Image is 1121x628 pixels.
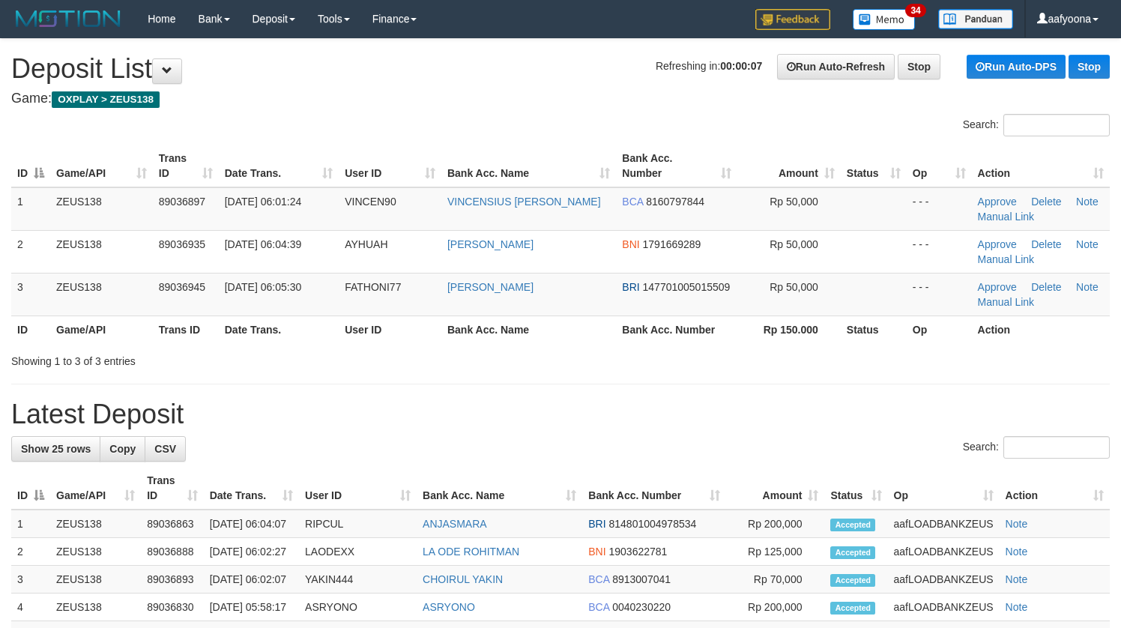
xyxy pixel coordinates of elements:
span: BRI [622,281,639,293]
span: [DATE] 06:04:39 [225,238,301,250]
th: User ID [339,315,441,343]
a: Stop [1069,55,1110,79]
th: Bank Acc. Number: activate to sort column ascending [582,467,726,510]
td: 3 [11,273,50,315]
th: Bank Acc. Number [616,315,737,343]
th: Amount: activate to sort column ascending [737,145,841,187]
span: Copy 1791669289 to clipboard [643,238,701,250]
a: CSV [145,436,186,462]
td: 1 [11,187,50,231]
td: ZEUS138 [50,538,141,566]
a: Run Auto-DPS [967,55,1066,79]
span: Rp 50,000 [770,281,818,293]
span: Accepted [830,546,875,559]
th: Bank Acc. Number: activate to sort column ascending [616,145,737,187]
a: VINCENSIUS [PERSON_NAME] [447,196,601,208]
th: Trans ID: activate to sort column ascending [141,467,204,510]
h1: Latest Deposit [11,399,1110,429]
th: Action [972,315,1110,343]
span: CSV [154,443,176,455]
td: 1 [11,510,50,538]
span: BCA [588,601,609,613]
span: Copy 1903622781 to clipboard [609,546,668,558]
td: ASRYONO [299,594,417,621]
span: Copy 8913007041 to clipboard [612,573,671,585]
span: 89036945 [159,281,205,293]
td: Rp 200,000 [726,510,824,538]
th: ID: activate to sort column descending [11,467,50,510]
td: aafLOADBANKZEUS [888,510,1000,538]
td: ZEUS138 [50,187,153,231]
a: LA ODE ROHITMAN [423,546,519,558]
td: Rp 70,000 [726,566,824,594]
input: Search: [1003,436,1110,459]
td: ZEUS138 [50,273,153,315]
label: Search: [963,114,1110,136]
span: BCA [622,196,643,208]
span: AYHUAH [345,238,387,250]
th: Game/API: activate to sort column ascending [50,145,153,187]
td: - - - [907,230,972,273]
span: Copy 814801004978534 to clipboard [609,518,697,530]
a: CHOIRUL YAKIN [423,573,503,585]
td: 89036863 [141,510,204,538]
span: BRI [588,518,605,530]
th: Rp 150.000 [737,315,841,343]
a: Note [1006,518,1028,530]
span: BNI [588,546,605,558]
th: User ID: activate to sort column ascending [299,467,417,510]
img: MOTION_logo.png [11,7,125,30]
td: 89036888 [141,538,204,566]
th: User ID: activate to sort column ascending [339,145,441,187]
a: Note [1006,546,1028,558]
span: Copy 147701005015509 to clipboard [643,281,731,293]
td: aafLOADBANKZEUS [888,538,1000,566]
span: Copy [109,443,136,455]
span: Accepted [830,519,875,531]
a: Manual Link [978,211,1035,223]
a: [PERSON_NAME] [447,238,534,250]
a: Approve [978,196,1017,208]
td: - - - [907,273,972,315]
a: Copy [100,436,145,462]
span: [DATE] 06:05:30 [225,281,301,293]
td: [DATE] 05:58:17 [204,594,299,621]
td: YAKIN444 [299,566,417,594]
th: ID: activate to sort column descending [11,145,50,187]
span: 89036935 [159,238,205,250]
a: Note [1076,196,1099,208]
th: Trans ID: activate to sort column ascending [153,145,219,187]
th: Date Trans.: activate to sort column ascending [219,145,339,187]
th: Op: activate to sort column ascending [907,145,972,187]
a: Manual Link [978,253,1035,265]
th: Bank Acc. Name: activate to sort column ascending [417,467,582,510]
a: Note [1076,281,1099,293]
span: Accepted [830,574,875,587]
input: Search: [1003,114,1110,136]
td: 89036893 [141,566,204,594]
th: Status: activate to sort column ascending [841,145,907,187]
td: ZEUS138 [50,594,141,621]
img: Button%20Memo.svg [853,9,916,30]
td: aafLOADBANKZEUS [888,566,1000,594]
span: Copy 0040230220 to clipboard [612,601,671,613]
td: [DATE] 06:04:07 [204,510,299,538]
td: - - - [907,187,972,231]
th: Trans ID [153,315,219,343]
td: [DATE] 06:02:27 [204,538,299,566]
span: Rp 50,000 [770,238,818,250]
a: Note [1076,238,1099,250]
td: 2 [11,538,50,566]
a: ASRYONO [423,601,475,613]
td: 2 [11,230,50,273]
a: Run Auto-Refresh [777,54,895,79]
h1: Deposit List [11,54,1110,84]
h4: Game: [11,91,1110,106]
td: [DATE] 06:02:07 [204,566,299,594]
span: [DATE] 06:01:24 [225,196,301,208]
span: VINCEN90 [345,196,396,208]
a: Approve [978,281,1017,293]
span: Copy 8160797844 to clipboard [646,196,704,208]
a: Note [1006,601,1028,613]
td: 89036830 [141,594,204,621]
